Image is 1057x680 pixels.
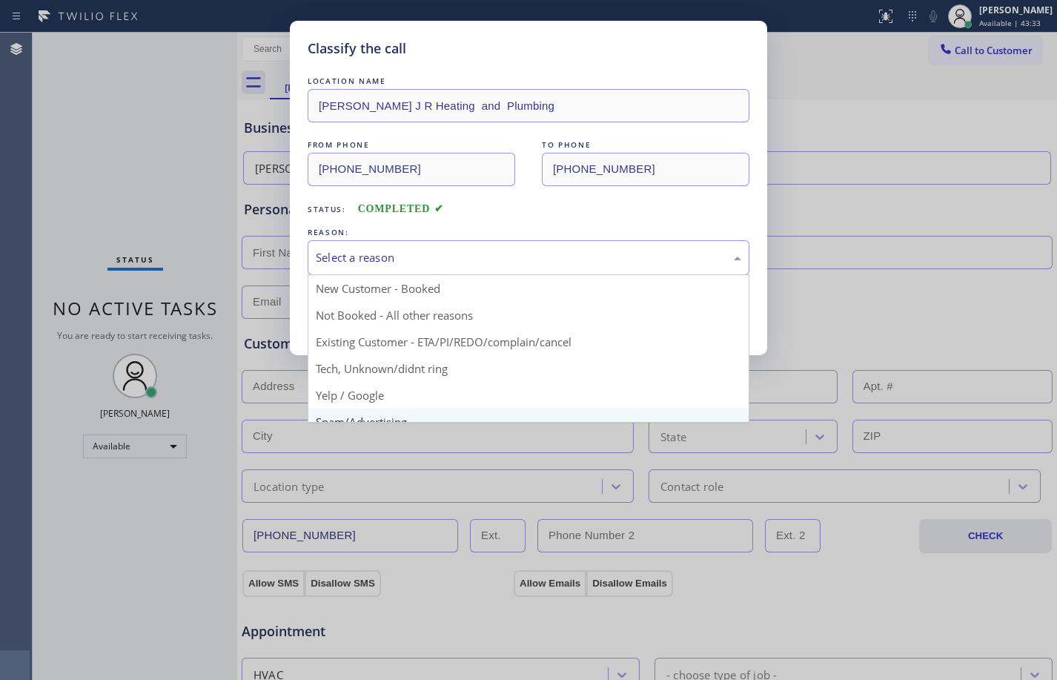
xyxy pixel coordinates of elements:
[308,329,749,355] div: Existing Customer - ETA/PI/REDO/complain/cancel
[308,382,749,409] div: Yelp / Google
[308,39,406,59] h5: Classify the call
[308,302,749,329] div: Not Booked - All other reasons
[308,73,749,89] div: LOCATION NAME
[542,137,749,153] div: TO PHONE
[308,409,749,435] div: Spam/Advertising
[316,249,741,266] div: Select a reason
[358,203,444,214] span: COMPLETED
[308,275,749,302] div: New Customer - Booked
[308,137,515,153] div: FROM PHONE
[308,153,515,186] input: From phone
[308,204,346,214] span: Status:
[542,153,749,186] input: To phone
[308,355,749,382] div: Tech, Unknown/didnt ring
[308,225,749,240] div: REASON:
